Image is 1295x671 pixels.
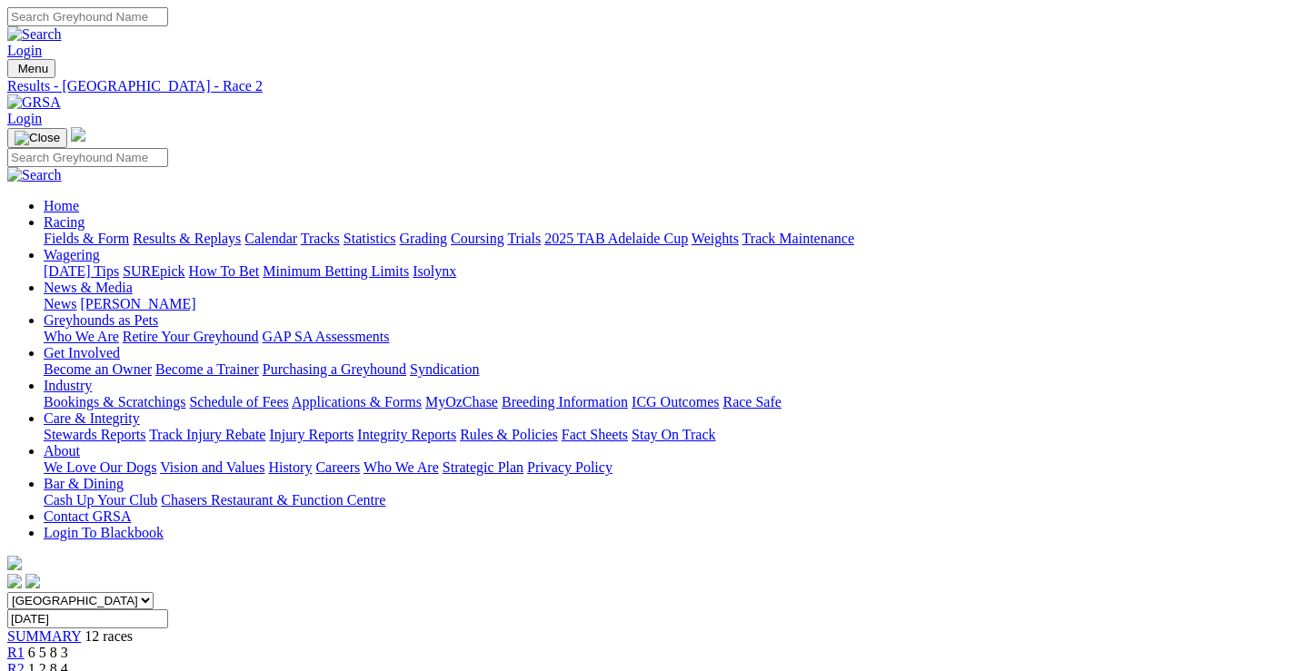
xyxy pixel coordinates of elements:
[28,645,68,660] span: 6 5 8 3
[44,508,131,524] a: Contact GRSA
[44,459,1288,476] div: About
[44,198,79,213] a: Home
[400,231,447,246] a: Grading
[410,361,479,377] a: Syndication
[292,394,422,410] a: Applications & Forms
[451,231,504,246] a: Coursing
[357,427,456,442] a: Integrity Reports
[7,26,62,43] img: Search
[44,247,100,262] a: Wagering
[562,427,628,442] a: Fact Sheets
[413,263,456,279] a: Isolynx
[44,427,145,442] a: Stewards Reports
[7,628,81,644] a: SUMMARY
[7,111,42,126] a: Login
[189,394,288,410] a: Schedule of Fees
[155,361,259,377] a: Become a Trainer
[692,231,739,246] a: Weights
[44,296,76,311] a: News
[7,556,22,570] img: logo-grsa-white.png
[544,231,688,246] a: 2025 TAB Adelaide Cup
[161,492,385,508] a: Chasers Restaurant & Function Centre
[507,231,541,246] a: Trials
[44,329,119,344] a: Who We Are
[502,394,628,410] a: Breeding Information
[7,128,67,148] button: Toggle navigation
[44,361,152,377] a: Become an Owner
[25,574,40,588] img: twitter.svg
[301,231,340,246] a: Tracks
[527,459,613,475] a: Privacy Policy
[263,263,409,279] a: Minimum Betting Limits
[7,59,55,78] button: Toggle navigation
[44,280,133,295] a: News & Media
[244,231,297,246] a: Calendar
[722,394,781,410] a: Race Safe
[71,127,85,142] img: logo-grsa-white.png
[7,43,42,58] a: Login
[80,296,195,311] a: [PERSON_NAME]
[149,427,265,442] a: Track Injury Rebate
[269,427,354,442] a: Injury Reports
[44,214,85,230] a: Racing
[44,476,124,491] a: Bar & Dining
[44,410,140,426] a: Care & Integrity
[160,459,264,475] a: Vision and Values
[460,427,558,442] a: Rules & Policies
[632,427,715,442] a: Stay On Track
[133,231,241,246] a: Results & Replays
[44,231,129,246] a: Fields & Form
[44,394,1288,410] div: Industry
[44,378,92,393] a: Industry
[7,167,62,183] img: Search
[315,459,360,475] a: Careers
[7,7,168,26] input: Search
[425,394,498,410] a: MyOzChase
[123,263,184,279] a: SUREpick
[7,609,168,628] input: Select date
[268,459,312,475] a: History
[44,443,80,459] a: About
[44,525,164,540] a: Login To Blackbook
[344,231,396,246] a: Statistics
[7,645,25,660] a: R1
[44,361,1288,378] div: Get Involved
[443,459,523,475] a: Strategic Plan
[123,329,259,344] a: Retire Your Greyhound
[7,94,61,111] img: GRSA
[44,296,1288,312] div: News & Media
[742,231,854,246] a: Track Maintenance
[263,329,390,344] a: GAP SA Assessments
[44,492,157,508] a: Cash Up Your Club
[263,361,406,377] a: Purchasing a Greyhound
[189,263,260,279] a: How To Bet
[44,329,1288,345] div: Greyhounds as Pets
[44,459,156,475] a: We Love Our Dogs
[7,574,22,588] img: facebook.svg
[7,78,1288,94] a: Results - [GEOGRAPHIC_DATA] - Race 2
[44,345,120,360] a: Get Involved
[44,231,1288,247] div: Racing
[364,459,439,475] a: Who We Are
[44,492,1288,508] div: Bar & Dining
[15,131,60,145] img: Close
[18,62,48,75] span: Menu
[7,148,168,167] input: Search
[85,628,133,644] span: 12 races
[44,263,1288,280] div: Wagering
[44,263,119,279] a: [DATE] Tips
[44,427,1288,443] div: Care & Integrity
[44,312,158,328] a: Greyhounds as Pets
[44,394,185,410] a: Bookings & Scratchings
[632,394,719,410] a: ICG Outcomes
